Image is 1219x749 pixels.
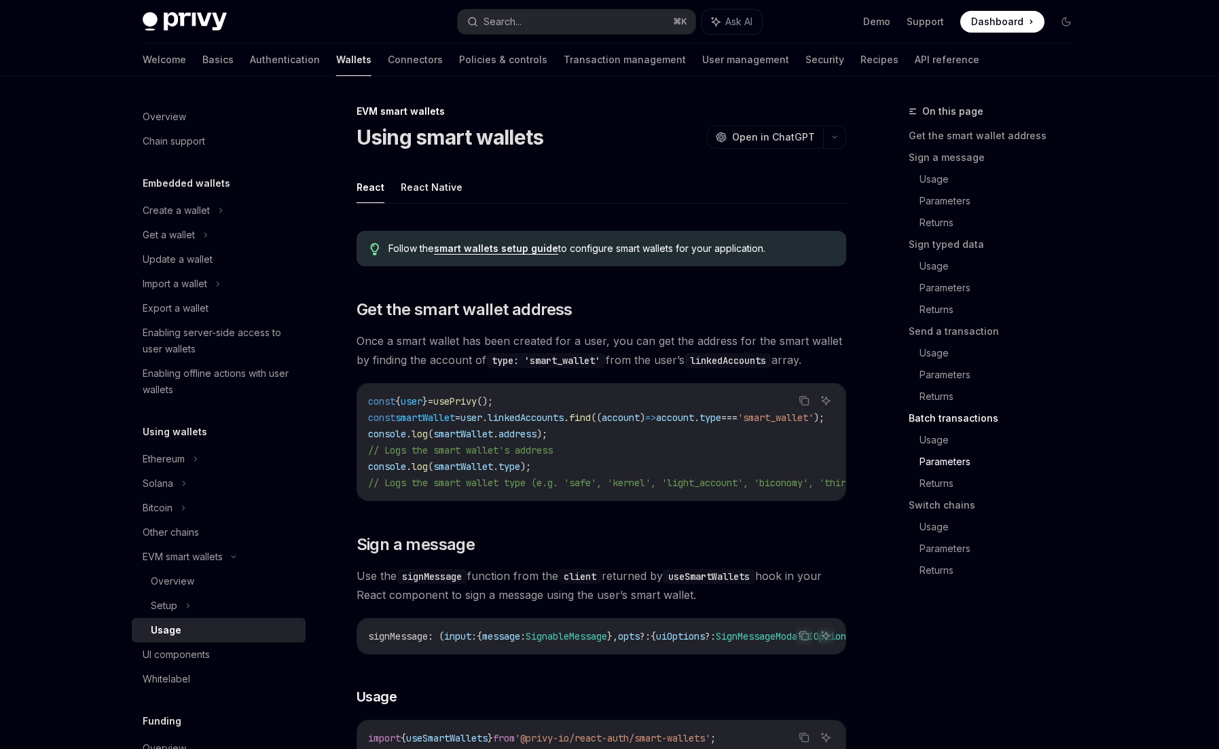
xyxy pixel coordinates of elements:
[526,630,607,642] span: SignableMessage
[640,412,645,424] span: )
[694,412,699,424] span: .
[795,627,813,644] button: Copy the contents from the code block
[805,43,844,76] a: Security
[132,105,306,129] a: Overview
[143,451,185,467] div: Ethereum
[357,125,544,149] h1: Using smart wallets
[564,412,569,424] span: .
[920,277,1088,299] a: Parameters
[143,671,190,687] div: Whitelabel
[486,353,606,368] code: type: 'smart_wallet'
[640,630,651,642] span: ?:
[459,43,547,76] a: Policies & controls
[460,412,482,424] span: user
[920,299,1088,321] a: Returns
[151,573,194,589] div: Overview
[143,646,210,663] div: UI components
[406,428,412,440] span: .
[488,732,493,744] span: }
[915,43,979,76] a: API reference
[663,569,755,584] code: useSmartWallets
[909,407,1088,429] a: Batch transactions
[143,251,213,268] div: Update a wallet
[493,460,498,473] span: .
[707,126,823,149] button: Open in ChatGPT
[132,520,306,545] a: Other chains
[433,395,477,407] span: usePrivy
[143,524,199,541] div: Other chains
[482,412,488,424] span: .
[909,147,1088,168] a: Sign a message
[564,43,686,76] a: Transaction management
[368,630,428,642] span: signMessage
[143,109,186,125] div: Overview
[482,630,520,642] span: message
[401,171,462,203] button: React Native
[920,451,1088,473] a: Parameters
[143,276,207,292] div: Import a wallet
[143,549,223,565] div: EVM smart wallets
[817,392,835,409] button: Ask AI
[368,428,406,440] span: console
[477,395,493,407] span: ();
[920,560,1088,581] a: Returns
[795,392,813,409] button: Copy the contents from the code block
[151,622,181,638] div: Usage
[732,130,815,144] span: Open in ChatGPT
[428,395,433,407] span: =
[920,538,1088,560] a: Parameters
[591,412,602,424] span: ((
[920,473,1088,494] a: Returns
[132,618,306,642] a: Usage
[920,255,1088,277] a: Usage
[132,247,306,272] a: Update a wallet
[920,190,1088,212] a: Parameters
[368,412,395,424] span: const
[721,412,738,424] span: ===
[920,386,1088,407] a: Returns
[395,395,401,407] span: {
[406,732,488,744] span: useSmartWallets
[493,428,498,440] span: .
[143,500,172,516] div: Bitcoin
[618,630,640,642] span: opts
[716,630,852,642] span: SignMessageModalUIOptions
[428,630,444,642] span: : (
[401,732,406,744] span: {
[909,234,1088,255] a: Sign typed data
[433,460,493,473] span: smartWallet
[907,15,944,29] a: Support
[397,569,467,584] code: signMessage
[705,630,716,642] span: ?:
[960,11,1044,33] a: Dashboard
[132,129,306,153] a: Chain support
[412,428,428,440] span: log
[143,227,195,243] div: Get a wallet
[922,103,983,120] span: On this page
[151,598,177,614] div: Setup
[817,729,835,746] button: Ask AI
[920,168,1088,190] a: Usage
[909,494,1088,516] a: Switch chains
[920,429,1088,451] a: Usage
[143,12,227,31] img: dark logo
[388,242,832,255] span: Follow the to configure smart wallets for your application.
[702,43,789,76] a: User management
[422,395,428,407] span: }
[143,300,208,316] div: Export a wallet
[536,428,547,440] span: );
[673,16,687,27] span: ⌘ K
[428,460,433,473] span: (
[132,642,306,667] a: UI components
[817,627,835,644] button: Ask AI
[143,43,186,76] a: Welcome
[455,412,460,424] span: =
[909,321,1088,342] a: Send a transaction
[860,43,898,76] a: Recipes
[388,43,443,76] a: Connectors
[143,202,210,219] div: Create a wallet
[920,342,1088,364] a: Usage
[143,424,207,440] h5: Using wallets
[143,325,297,357] div: Enabling server-side access to user wallets
[132,361,306,402] a: Enabling offline actions with user wallets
